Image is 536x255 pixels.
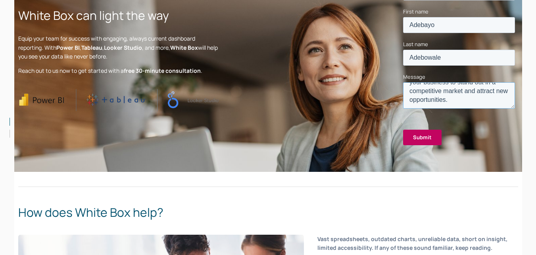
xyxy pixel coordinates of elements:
h2: How does White Box help? [18,203,518,221]
strong: Tableau [81,44,102,51]
strong: free 30-minute consultation [124,67,201,74]
strong: Vast spreadsheets, outdated charts, unreliable data, short on insight, limited accessibility. If ... [317,235,509,251]
strong: Power BI [56,44,80,51]
strong: White Box [170,44,198,51]
h2: White Box can light the way [18,6,219,24]
p: Reach out to us now to get started with a . [18,66,219,75]
p: Equip your team for success with engaging, always current dashboard reporting. With , , , and mor... [18,34,219,61]
strong: Looker Studio [104,44,142,51]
